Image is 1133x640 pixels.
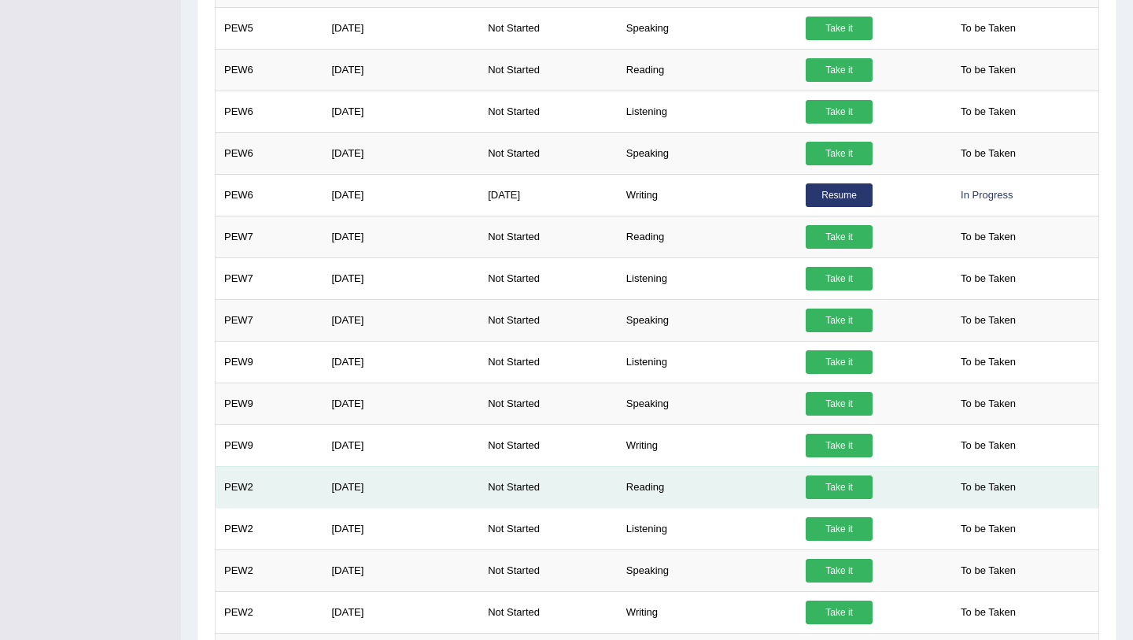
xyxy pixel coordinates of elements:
td: Not Started [479,424,618,466]
td: [DATE] [323,383,479,424]
td: PEW9 [216,424,323,466]
a: Take it [806,267,873,290]
td: [DATE] [323,91,479,132]
a: Take it [806,309,873,332]
td: Reading [618,216,797,257]
td: Listening [618,341,797,383]
td: PEW5 [216,7,323,49]
td: Listening [618,257,797,299]
a: Take it [806,559,873,583]
td: Writing [618,591,797,633]
td: Listening [618,91,797,132]
td: Not Started [479,508,618,549]
td: Listening [618,508,797,549]
td: Speaking [618,132,797,174]
span: To be Taken [953,392,1024,416]
td: Not Started [479,383,618,424]
span: To be Taken [953,225,1024,249]
td: PEW9 [216,383,323,424]
a: Take it [806,350,873,374]
td: PEW6 [216,132,323,174]
td: [DATE] [323,341,479,383]
td: [DATE] [323,49,479,91]
span: To be Taken [953,100,1024,124]
a: Take it [806,225,873,249]
span: To be Taken [953,17,1024,40]
div: In Progress [953,183,1020,207]
td: Not Started [479,299,618,341]
td: Writing [618,424,797,466]
a: Resume [806,183,873,207]
td: [DATE] [323,257,479,299]
a: Take it [806,601,873,624]
td: Writing [618,174,797,216]
span: To be Taken [953,475,1024,499]
span: To be Taken [953,601,1024,624]
td: Speaking [618,383,797,424]
span: To be Taken [953,142,1024,165]
td: Speaking [618,549,797,591]
td: Not Started [479,216,618,257]
span: To be Taken [953,267,1024,290]
td: PEW6 [216,49,323,91]
td: Not Started [479,132,618,174]
td: Not Started [479,549,618,591]
td: PEW2 [216,549,323,591]
span: To be Taken [953,309,1024,332]
td: Not Started [479,91,618,132]
td: PEW7 [216,299,323,341]
td: PEW7 [216,257,323,299]
td: PEW6 [216,91,323,132]
td: Not Started [479,341,618,383]
td: PEW2 [216,466,323,508]
a: Take it [806,392,873,416]
td: Reading [618,466,797,508]
td: PEW2 [216,508,323,549]
td: Not Started [479,591,618,633]
td: [DATE] [323,591,479,633]
td: PEW2 [216,591,323,633]
td: Not Started [479,49,618,91]
td: [DATE] [323,7,479,49]
td: [DATE] [323,299,479,341]
span: To be Taken [953,58,1024,82]
td: PEW6 [216,174,323,216]
td: PEW9 [216,341,323,383]
td: [DATE] [323,174,479,216]
a: Take it [806,100,873,124]
td: PEW7 [216,216,323,257]
td: [DATE] [323,424,479,466]
a: Take it [806,142,873,165]
td: Not Started [479,257,618,299]
td: Speaking [618,7,797,49]
td: Not Started [479,7,618,49]
span: To be Taken [953,350,1024,374]
td: [DATE] [323,466,479,508]
span: To be Taken [953,434,1024,457]
a: Take it [806,58,873,82]
span: To be Taken [953,559,1024,583]
td: [DATE] [323,508,479,549]
td: Not Started [479,466,618,508]
td: [DATE] [323,216,479,257]
td: [DATE] [479,174,618,216]
a: Take it [806,517,873,541]
span: To be Taken [953,517,1024,541]
td: Speaking [618,299,797,341]
a: Take it [806,434,873,457]
td: Reading [618,49,797,91]
a: Take it [806,475,873,499]
a: Take it [806,17,873,40]
td: [DATE] [323,549,479,591]
td: [DATE] [323,132,479,174]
